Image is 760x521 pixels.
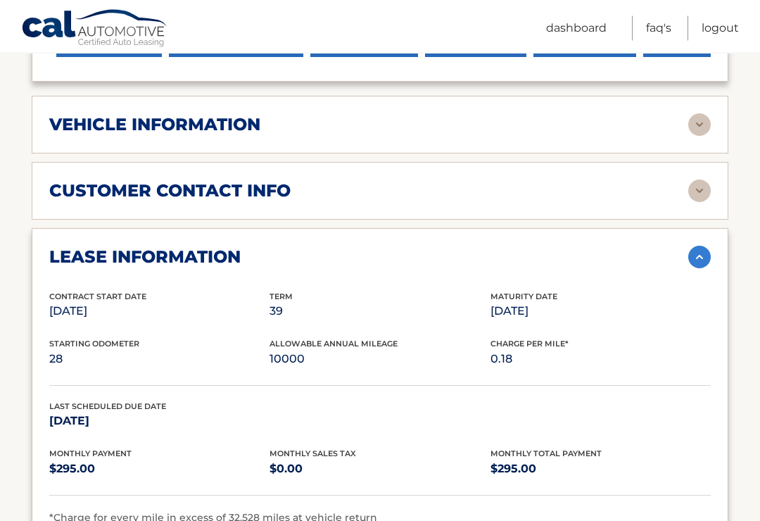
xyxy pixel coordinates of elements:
h2: vehicle information [49,115,260,136]
img: accordion-active.svg [688,246,711,269]
h2: customer contact info [49,181,291,202]
p: [DATE] [490,302,711,322]
p: 10000 [270,350,490,370]
p: [DATE] [49,302,270,322]
a: Logout [702,16,739,41]
span: Charge Per Mile* [490,339,569,349]
span: Maturity Date [490,292,557,302]
a: Dashboard [546,16,607,41]
span: Term [270,292,293,302]
p: $295.00 [49,460,270,479]
p: $295.00 [490,460,711,479]
p: $0.00 [270,460,490,479]
img: accordion-rest.svg [688,114,711,137]
p: 28 [49,350,270,370]
img: accordion-rest.svg [688,180,711,203]
span: Monthly Sales Tax [270,449,356,459]
span: Monthly Payment [49,449,132,459]
span: Monthly Total Payment [490,449,602,459]
span: Last Scheduled Due Date [49,402,166,412]
h2: lease information [49,247,241,268]
p: [DATE] [49,412,270,432]
p: 39 [270,302,490,322]
a: FAQ's [646,16,671,41]
span: Allowable Annual Mileage [270,339,398,349]
span: Contract Start Date [49,292,146,302]
span: Starting Odometer [49,339,139,349]
p: 0.18 [490,350,711,370]
a: Cal Automotive [21,9,169,50]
